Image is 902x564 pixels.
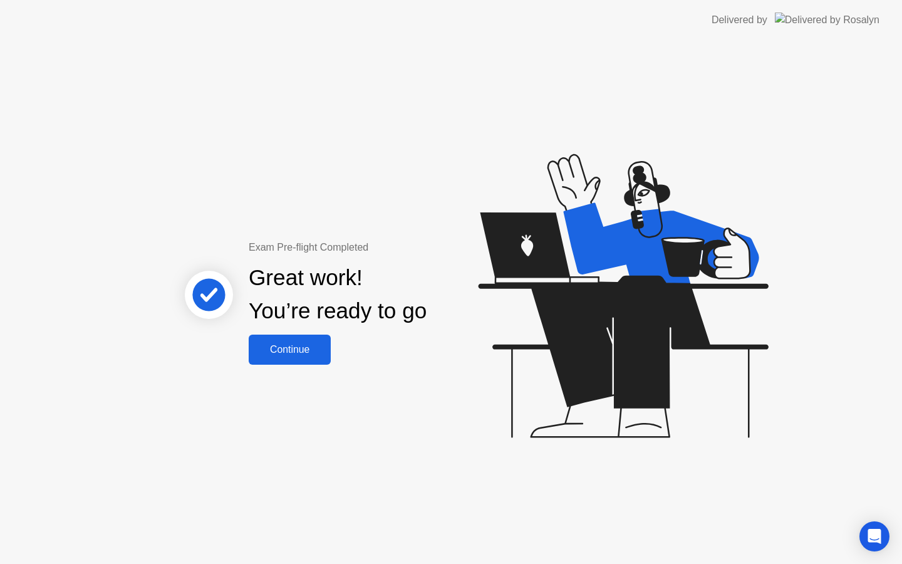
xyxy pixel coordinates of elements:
div: Great work! You’re ready to go [249,261,427,328]
div: Continue [252,344,327,355]
div: Open Intercom Messenger [859,521,889,551]
div: Delivered by [712,13,767,28]
button: Continue [249,335,331,365]
div: Exam Pre-flight Completed [249,240,507,255]
img: Delivered by Rosalyn [775,13,879,27]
